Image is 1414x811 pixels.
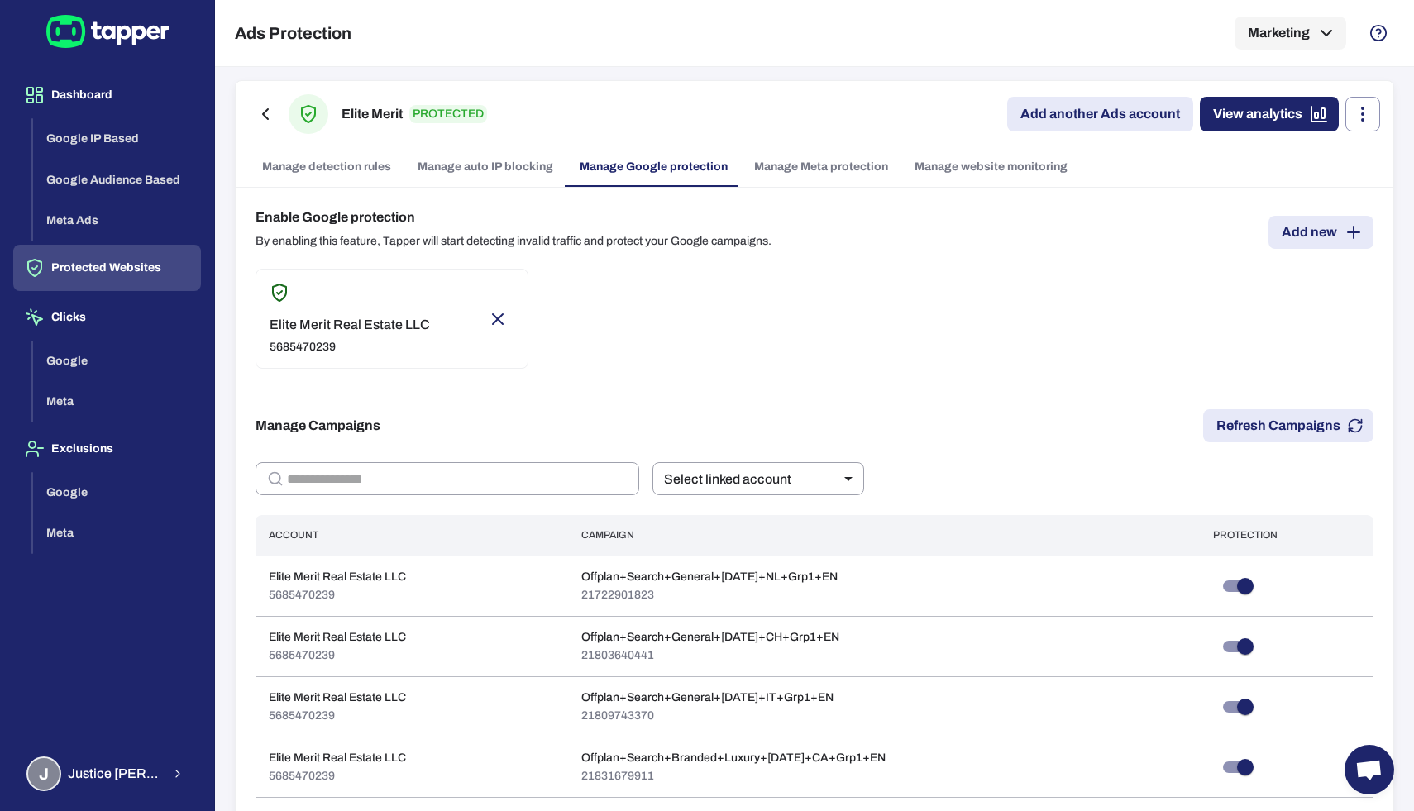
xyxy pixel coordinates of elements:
[33,352,201,366] a: Google
[581,769,886,784] p: 21831679911
[33,394,201,408] a: Meta
[269,588,406,603] p: 5685470239
[566,147,741,187] a: Manage Google protection
[1203,409,1373,442] button: Refresh Campaigns
[13,426,201,472] button: Exclusions
[33,171,201,185] a: Google Audience Based
[269,630,406,645] p: Elite Merit Real Estate LLC
[33,341,201,382] button: Google
[581,570,838,584] p: Offplan+Search+General+[DATE]+NL+Grp1+EN
[13,750,201,798] button: JJustice [PERSON_NAME]
[741,147,901,187] a: Manage Meta protection
[270,317,430,333] p: Elite Merit Real Estate LLC
[581,588,838,603] p: 21722901823
[33,525,201,539] a: Meta
[33,472,201,513] button: Google
[269,751,406,766] p: Elite Merit Real Estate LLC
[13,260,201,274] a: Protected Websites
[13,87,201,101] a: Dashboard
[581,690,834,705] p: Offplan+Search+General+[DATE]+IT+Grp1+EN
[1200,515,1373,556] th: Protection
[404,147,566,187] a: Manage auto IP blocking
[256,234,771,249] p: By enabling this feature, Tapper will start detecting invalid traffic and protect your Google cam...
[13,294,201,341] button: Clicks
[33,381,201,422] button: Meta
[33,200,201,241] button: Meta Ads
[249,147,404,187] a: Manage detection rules
[481,303,514,336] button: Remove account
[1200,97,1339,131] a: View analytics
[33,513,201,554] button: Meta
[581,708,834,723] p: 21809743370
[13,72,201,118] button: Dashboard
[1235,17,1346,50] button: Marketing
[269,570,406,584] p: Elite Merit Real Estate LLC
[652,462,864,495] div: Select linked account
[568,515,1200,556] th: Campaign
[581,751,886,766] p: Offplan+Search+Branded+Luxury+[DATE]+CA+Grp1+EN
[269,648,406,663] p: 5685470239
[581,648,839,663] p: 21803640441
[33,131,201,145] a: Google IP Based
[235,23,351,43] h5: Ads Protection
[901,147,1081,187] a: Manage website monitoring
[1268,216,1373,249] a: Add new
[1007,97,1193,131] a: Add another Ads account
[68,766,161,782] span: Justice [PERSON_NAME]
[33,118,201,160] button: Google IP Based
[269,690,406,705] p: Elite Merit Real Estate LLC
[581,630,839,645] p: Offplan+Search+General+[DATE]+CH+Grp1+EN
[256,416,380,436] h6: Manage Campaigns
[13,309,201,323] a: Clicks
[33,212,201,227] a: Meta Ads
[13,441,201,455] a: Exclusions
[342,104,403,124] h6: Elite Merit
[269,769,406,784] p: 5685470239
[33,484,201,498] a: Google
[270,340,430,355] p: 5685470239
[26,756,61,791] div: J
[269,708,406,723] p: 5685470239
[13,245,201,291] button: Protected Websites
[409,105,487,123] p: PROTECTED
[1345,745,1394,794] div: Open chat
[256,515,568,556] th: Account
[33,160,201,201] button: Google Audience Based
[256,208,771,227] h6: Enable Google protection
